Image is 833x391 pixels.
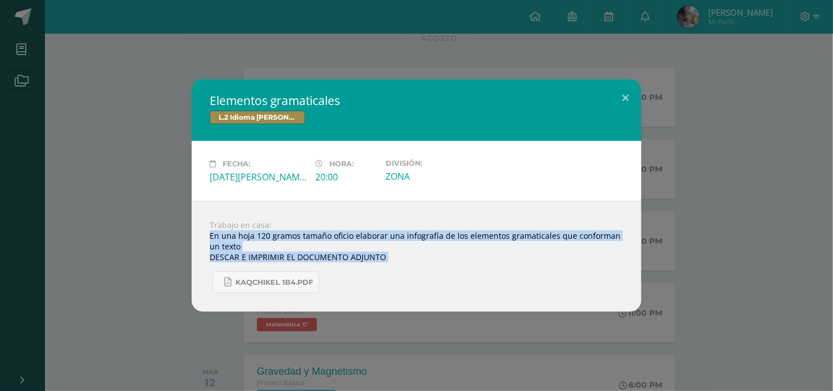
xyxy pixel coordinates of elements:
a: KAQCHIKEL 1B4.pdf [212,271,319,293]
label: División: [386,159,482,167]
div: ZONA [386,170,482,183]
span: Hora: [329,160,354,168]
span: L.2 Idioma [PERSON_NAME] [210,111,305,124]
span: KAQCHIKEL 1B4.pdf [236,278,313,287]
div: [DATE][PERSON_NAME] [210,171,306,183]
button: Close (Esc) [609,79,641,117]
span: Fecha: [223,160,250,168]
h2: Elementos gramaticales [210,93,623,108]
div: Trabajo en casa: En una hoja 120 gramos tamaño oficio elaborar una infografía de los elementos gr... [192,201,641,312]
div: 20:00 [315,171,377,183]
